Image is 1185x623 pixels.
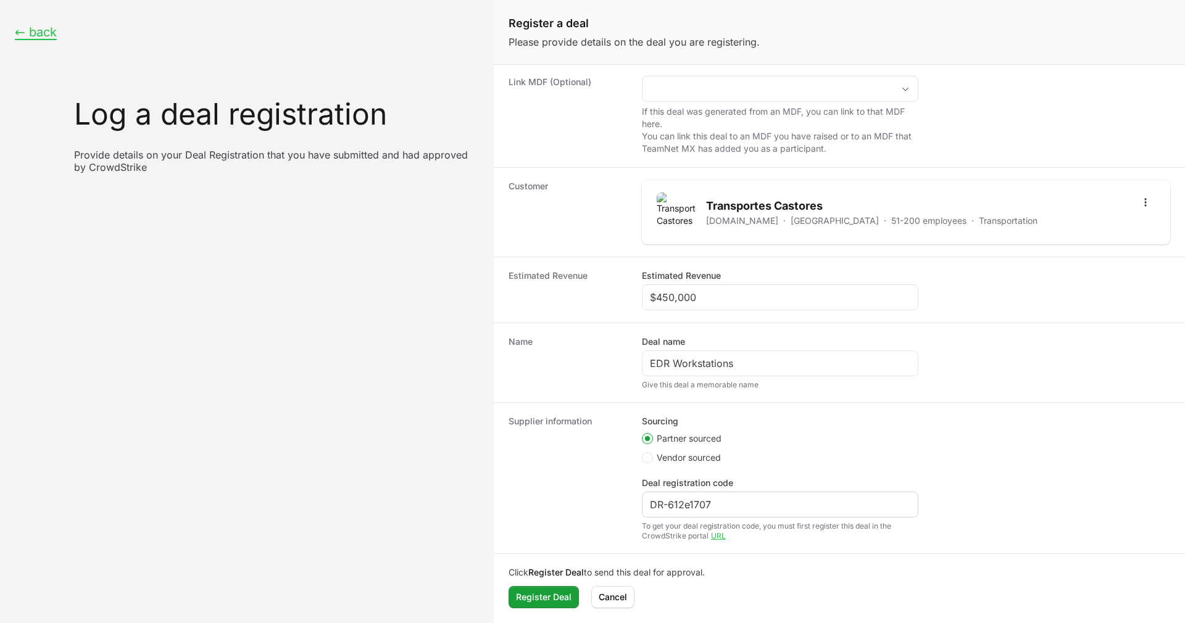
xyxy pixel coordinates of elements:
[528,567,584,577] b: Register Deal
[657,192,696,232] img: Transportes Castores
[893,76,918,101] div: Open
[509,180,627,244] dt: Customer
[509,35,1170,49] p: Please provide details on the deal you are registering.
[15,25,57,40] button: ← back
[971,215,974,227] span: ·
[891,215,967,227] p: 51-200 employees
[711,531,726,540] a: URL
[509,15,1170,32] h1: Register a deal
[979,215,1037,227] p: Transportation
[657,432,721,445] span: Partner sourced
[642,105,918,155] p: If this deal was generated from an MDF, you can link to that MDF here. You can link this deal to ...
[884,215,886,227] span: ·
[642,477,733,489] label: Deal registration code
[509,76,627,155] dt: Link MDF (Optional)
[642,521,918,541] div: To get your deal registration code, you must first register this deal in the CrowdStrike portal
[706,215,778,227] a: [DOMAIN_NAME]
[509,566,1170,579] p: Click to send this deal for approval.
[783,215,786,227] span: ·
[706,197,1037,215] h2: Transportes Castores
[642,336,685,348] label: Deal name
[1136,192,1155,212] button: Open options
[642,415,678,427] legend: Sourcing
[509,270,627,310] dt: Estimated Revenue
[650,290,910,305] input: $
[599,590,627,604] span: Cancel
[509,415,627,541] dt: Supplier information
[591,586,634,608] button: Cancel
[657,452,721,464] span: Vendor sourced
[509,586,579,608] button: Register Deal
[791,215,879,227] p: [GEOGRAPHIC_DATA]
[642,380,918,390] div: Give this deal a memorable name
[74,99,479,129] h1: Log a deal registration
[74,149,479,173] p: Provide details on your Deal Registration that you have submitted and had approved by CrowdStrike
[642,270,721,282] label: Estimated Revenue
[509,336,627,390] dt: Name
[516,590,572,604] span: Register Deal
